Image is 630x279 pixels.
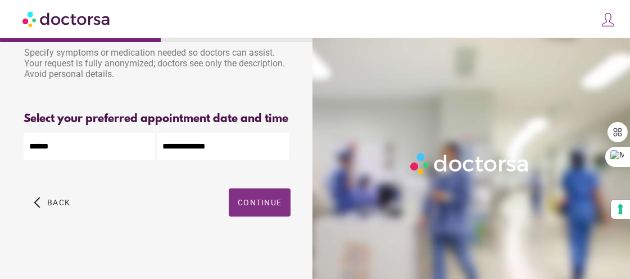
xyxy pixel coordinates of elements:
[29,188,75,217] button: arrow_back_ios Back
[611,200,630,219] button: Your consent preferences for tracking technologies
[600,12,616,28] img: icons8-customer-100.png
[238,198,282,207] span: Continue
[24,112,291,125] div: Select your preferred appointment date and time
[24,42,291,88] div: Specify symptoms or medication needed so doctors can assist. Your request is fully anonymized; do...
[22,6,111,31] img: Doctorsa.com
[407,150,533,178] img: Logo-Doctorsa-trans-White-partial-flat.png
[229,188,291,217] button: Continue
[47,198,70,207] span: Back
